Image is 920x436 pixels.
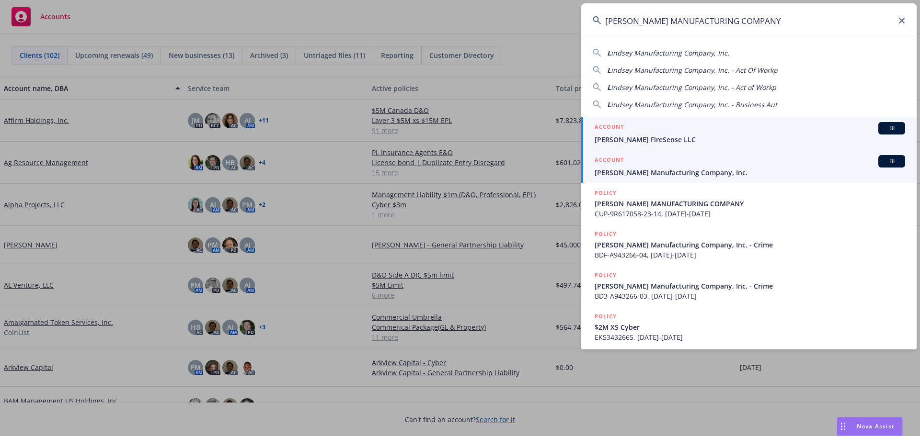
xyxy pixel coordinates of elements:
span: EKS3432665, [DATE]-[DATE] [595,332,905,342]
span: indsey Manufacturing Company, Inc. - Act of Workp [611,83,776,92]
div: Drag to move [837,417,849,436]
span: $2M XS Cyber [595,322,905,332]
a: POLICY[PERSON_NAME] Manufacturing Company, Inc. - CrimeBDF-A943266-04, [DATE]-[DATE] [581,224,917,265]
span: indsey Manufacturing Company, Inc. - Act Of Workp [611,66,778,75]
h5: POLICY [595,229,617,239]
span: [PERSON_NAME] Manufacturing Company, Inc. [595,168,905,178]
a: ACCOUNTBI[PERSON_NAME] FireSense LLC [581,117,917,150]
span: indsey Manufacturing Company, Inc. - Business Aut [611,100,777,109]
h5: POLICY [595,188,617,198]
h5: POLICY [595,270,617,280]
button: Nova Assist [837,417,903,436]
a: POLICY$2M XS CyberEKS3432665, [DATE]-[DATE] [581,306,917,347]
h5: ACCOUNT [595,122,624,134]
a: POLICY[PERSON_NAME] Manufacturing Company, Inc. - CrimeBD3-A943266-03, [DATE]-[DATE] [581,265,917,306]
span: BI [882,157,901,166]
span: L [607,83,611,92]
span: [PERSON_NAME] Manufacturing Company, Inc. - Crime [595,281,905,291]
span: [PERSON_NAME] Manufacturing Company, Inc. - Crime [595,240,905,250]
h5: ACCOUNT [595,155,624,167]
a: POLICY[PERSON_NAME] MANUFACTURING COMPANYCUP-9R617058-23-14, [DATE]-[DATE] [581,183,917,224]
span: BD3-A943266-03, [DATE]-[DATE] [595,291,905,301]
span: Nova Assist [857,422,895,430]
span: [PERSON_NAME] FireSense LLC [595,134,905,145]
span: CUP-9R617058-23-14, [DATE]-[DATE] [595,209,905,219]
span: BI [882,124,901,133]
input: Search... [581,3,917,38]
span: BDF-A943266-04, [DATE]-[DATE] [595,250,905,260]
span: indsey Manufacturing Company, Inc. [611,48,729,57]
a: ACCOUNTBI[PERSON_NAME] Manufacturing Company, Inc. [581,150,917,183]
span: [PERSON_NAME] MANUFACTURING COMPANY [595,199,905,209]
h5: POLICY [595,312,617,321]
span: L [607,100,611,109]
span: L [607,66,611,75]
span: L [607,48,611,57]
